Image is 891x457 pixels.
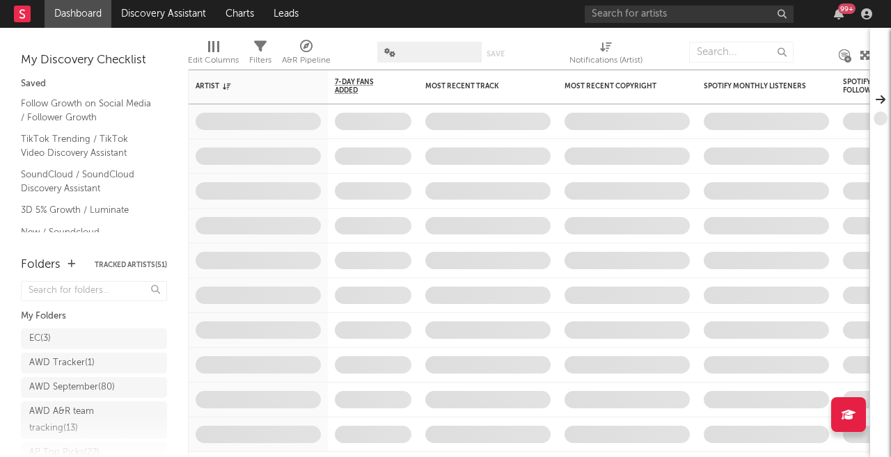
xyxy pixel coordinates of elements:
a: TikTok Trending / TikTok Video Discovery Assistant [21,131,153,160]
button: Tracked Artists(51) [95,262,167,268]
div: Most Recent Copyright [565,82,669,90]
div: Filters [249,52,271,69]
input: Search... [689,42,794,63]
div: 99 + [838,3,855,14]
div: Most Recent Track [425,82,530,90]
input: Search for folders... [21,281,167,301]
a: AWD Tracker(1) [21,353,167,374]
div: My Folders [21,308,167,325]
div: Spotify Monthly Listeners [704,82,808,90]
div: Saved [21,76,167,93]
div: A&R Pipeline [282,52,331,69]
div: Edit Columns [188,35,239,75]
button: 99+ [834,8,844,19]
div: AWD A&R team tracking ( 13 ) [29,403,127,437]
button: Save [487,50,505,58]
a: AWD A&R team tracking(13) [21,401,167,439]
div: Notifications (Artist) [569,52,642,69]
div: My Discovery Checklist [21,52,167,69]
div: AWD September ( 80 ) [29,379,115,396]
input: Search for artists [585,6,794,23]
div: Notifications (Artist) [569,35,642,75]
div: Filters [249,35,271,75]
a: Follow Growth on Social Media / Follower Growth [21,96,153,125]
div: AWD Tracker ( 1 ) [29,355,95,371]
a: 3D 5% Growth / Luminate [21,202,153,218]
a: EC(3) [21,328,167,349]
a: New / Soundcloud [21,225,153,240]
a: AWD September(80) [21,377,167,398]
a: SoundCloud / SoundCloud Discovery Assistant [21,167,153,195]
div: Edit Columns [188,52,239,69]
div: A&R Pipeline [282,35,331,75]
div: EC ( 3 ) [29,330,51,347]
span: 7-Day Fans Added [335,78,391,95]
div: Artist [196,82,300,90]
div: Folders [21,257,61,273]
